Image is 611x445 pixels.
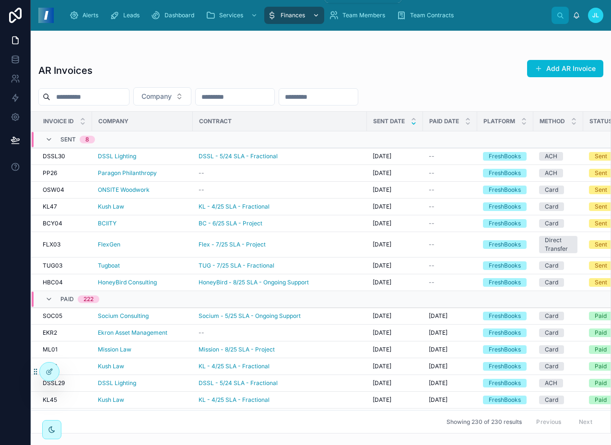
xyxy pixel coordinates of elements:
[38,64,93,77] h1: AR Invoices
[199,220,361,227] a: BC - 6/25 SLA - Project
[98,169,187,177] a: Paragon Philanthropy
[199,220,262,227] a: BC - 6/25 SLA - Project
[429,262,471,269] a: --
[373,312,391,320] span: [DATE]
[199,152,278,160] span: DSSL - 5/24 SLA - Fractional
[43,363,86,370] a: KL46
[545,219,558,228] div: Card
[61,5,552,26] div: scrollable content
[595,261,607,270] div: Sent
[123,12,140,19] span: Leads
[429,363,471,370] a: [DATE]
[199,379,278,387] span: DSSL - 5/24 SLA - Fractional
[595,379,607,387] div: Paid
[545,312,558,320] div: Card
[98,279,157,286] span: HoneyBird Consulting
[98,186,187,194] a: ONSITE Woodwork
[373,152,417,160] a: [DATE]
[373,262,391,269] span: [DATE]
[539,186,577,194] a: Card
[38,8,54,23] img: App logo
[429,396,471,404] a: [DATE]
[43,279,86,286] a: HBC04
[199,186,361,194] a: --
[98,329,167,337] span: Ekron Asset Management
[539,379,577,387] a: ACH
[373,220,417,227] a: [DATE]
[373,152,391,160] span: [DATE]
[489,362,521,371] div: FreshBooks
[429,279,471,286] a: --
[489,312,521,320] div: FreshBooks
[98,379,136,387] span: DSSL Lighting
[199,117,232,125] span: Contract
[489,169,521,177] div: FreshBooks
[98,262,120,269] span: Tugboat
[373,186,391,194] span: [DATE]
[43,379,86,387] a: DSSL29
[489,152,521,161] div: FreshBooks
[489,396,521,404] div: FreshBooks
[429,152,471,160] a: --
[373,117,405,125] span: Sent Date
[539,219,577,228] a: Card
[133,87,191,105] button: Select Button
[199,312,301,320] a: Socium - 5/25 SLA - Ongoing Support
[373,379,417,387] a: [DATE]
[483,278,528,287] a: FreshBooks
[98,396,124,404] span: Kush Law
[540,117,565,125] span: Method
[373,312,417,320] a: [DATE]
[429,379,447,387] span: [DATE]
[489,379,521,387] div: FreshBooks
[373,363,417,370] a: [DATE]
[595,186,607,194] div: Sent
[199,169,361,177] a: --
[483,396,528,404] a: FreshBooks
[43,262,86,269] a: TUG03
[98,203,124,211] a: Kush Law
[373,279,391,286] span: [DATE]
[429,262,435,269] span: --
[429,363,447,370] span: [DATE]
[43,329,57,337] span: EKR2
[394,7,460,24] a: Team Contracts
[83,295,94,303] div: 222
[429,346,471,353] a: [DATE]
[595,202,607,211] div: Sent
[148,7,201,24] a: Dashboard
[43,169,86,177] a: PP26
[203,7,262,24] a: Services
[107,7,146,24] a: Leads
[98,220,117,227] a: BCIITY
[98,379,187,387] a: DSSL Lighting
[199,346,275,353] span: Mission - 8/25 SLA - Project
[43,169,57,177] span: PP26
[98,186,150,194] span: ONSITE Woodwork
[595,345,607,354] div: Paid
[373,186,417,194] a: [DATE]
[199,363,361,370] a: KL - 4/25 SLA - Fractional
[483,312,528,320] a: FreshBooks
[373,379,391,387] span: [DATE]
[199,396,270,404] span: KL - 4/25 SLA - Fractional
[98,220,187,227] a: BCIITY
[98,241,120,248] span: FlexGen
[545,379,557,387] div: ACH
[199,241,266,248] span: Flex - 7/25 SLA - Project
[199,329,361,337] a: --
[373,279,417,286] a: [DATE]
[43,329,86,337] a: EKR2
[539,312,577,320] a: Card
[98,346,187,353] a: Mission Law
[373,220,391,227] span: [DATE]
[595,328,607,337] div: Paid
[595,312,607,320] div: Paid
[43,241,60,248] span: FLX03
[199,203,361,211] a: KL - 4/25 SLA - Fractional
[483,345,528,354] a: FreshBooks
[199,262,274,269] span: TUG - 7/25 SLA - Fractional
[429,169,435,177] span: --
